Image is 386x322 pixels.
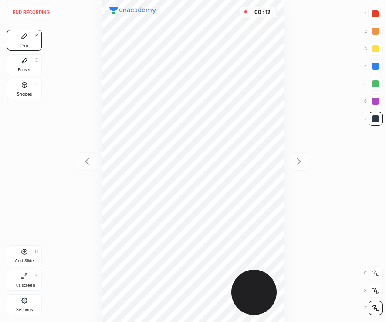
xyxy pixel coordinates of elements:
[35,34,38,38] div: P
[18,68,31,72] div: Eraser
[35,274,38,278] div: F
[20,43,28,48] div: Pen
[35,82,38,87] div: L
[7,7,55,17] button: End recording
[364,266,383,280] div: C
[252,9,273,15] div: 00 : 12
[16,308,33,312] div: Settings
[17,92,32,96] div: Shapes
[109,7,156,14] img: logo.38c385cc.svg
[35,249,38,253] div: H
[364,301,383,315] div: Z
[365,42,383,56] div: 3
[365,7,382,21] div: 1
[14,283,35,288] div: Full screen
[365,24,383,38] div: 2
[365,112,383,126] div: 7
[364,284,383,298] div: X
[364,94,383,108] div: 6
[364,59,383,73] div: 4
[364,77,383,91] div: 5
[15,259,34,263] div: Add Slide
[35,58,38,62] div: E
